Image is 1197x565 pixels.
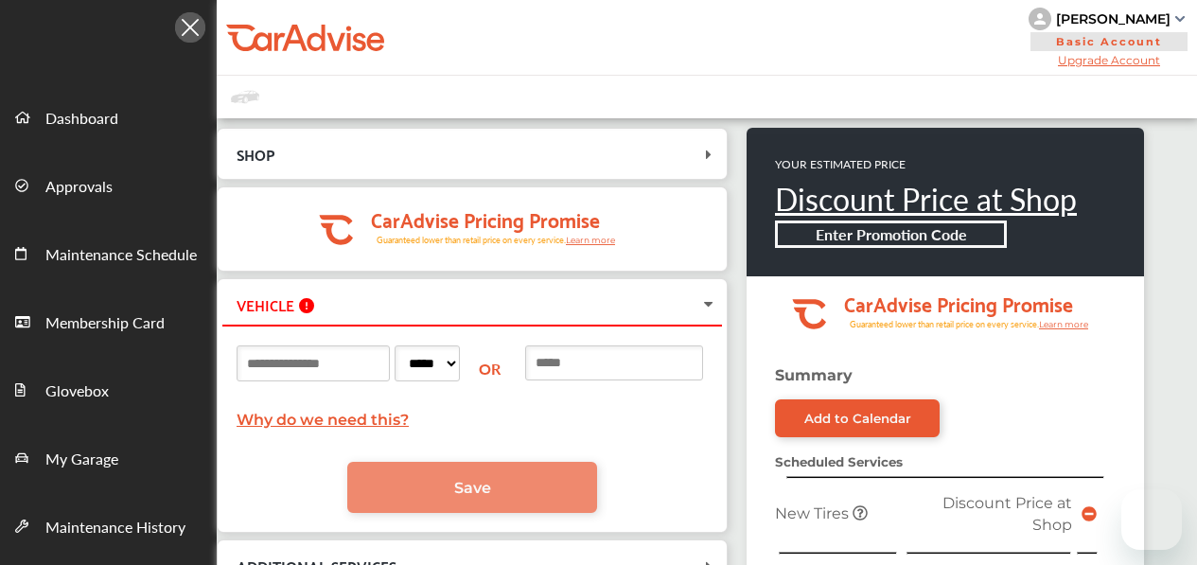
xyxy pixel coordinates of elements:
a: Maintenance History [1,491,216,559]
a: Save [347,462,597,513]
img: knH8PDtVvWoAbQRylUukY18CTiRevjo20fAtgn5MLBQj4uumYvk2MzTtcAIzfGAtb1XOLVMAvhLuqoNAbL4reqehy0jehNKdM... [1029,8,1051,30]
a: Maintenance Schedule [1,219,216,287]
span: My Garage [45,448,118,472]
a: Approvals [1,150,216,219]
span: VEHICLE [237,291,294,317]
tspan: CarAdvise Pricing Promise [371,202,600,236]
a: Dashboard [1,82,216,150]
tspan: Learn more [1039,319,1089,329]
a: Glovebox [1,355,216,423]
p: YOUR ESTIMATED PRICE [775,156,1077,172]
a: Discount Price at Shop [775,177,1077,221]
tspan: CarAdvise Pricing Promise [844,286,1073,320]
span: Maintenance History [45,516,185,540]
span: SHOP [237,141,274,167]
tspan: Guaranteed lower than retail price on every service. [377,234,566,246]
img: sCxJUJ+qAmfqhQGDUl18vwLg4ZYJ6CxN7XmbOMBAAAAAElFTkSuQmCC [1175,16,1185,22]
strong: Scheduled Services [775,454,903,469]
span: Upgrade Account [1029,53,1189,67]
div: OR [465,358,519,380]
tspan: Learn more [566,235,616,245]
div: Add to Calendar [804,411,911,426]
strong: Summary [775,366,853,384]
tspan: Guaranteed lower than retail price on every service. [850,318,1039,330]
span: Save [454,479,491,497]
img: Icon.5fd9dcc7.svg [175,12,205,43]
span: Basic Account [1030,32,1188,51]
span: Dashboard [45,107,118,132]
a: Why do we need this? [237,411,409,429]
a: Add to Calendar [775,399,940,437]
span: Discount Price at Shop [942,494,1072,534]
div: [PERSON_NAME] [1056,10,1171,27]
span: Approvals [45,175,113,200]
span: Membership Card [45,311,165,336]
span: Maintenance Schedule [45,243,197,268]
a: My Garage [1,423,216,491]
span: Glovebox [45,380,109,404]
iframe: Button to launch messaging window [1121,489,1182,550]
img: placeholder_car.fcab19be.svg [231,85,259,109]
b: Enter Promotion Code [816,223,967,245]
span: New Tires [775,504,853,522]
a: Membership Card [1,287,216,355]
